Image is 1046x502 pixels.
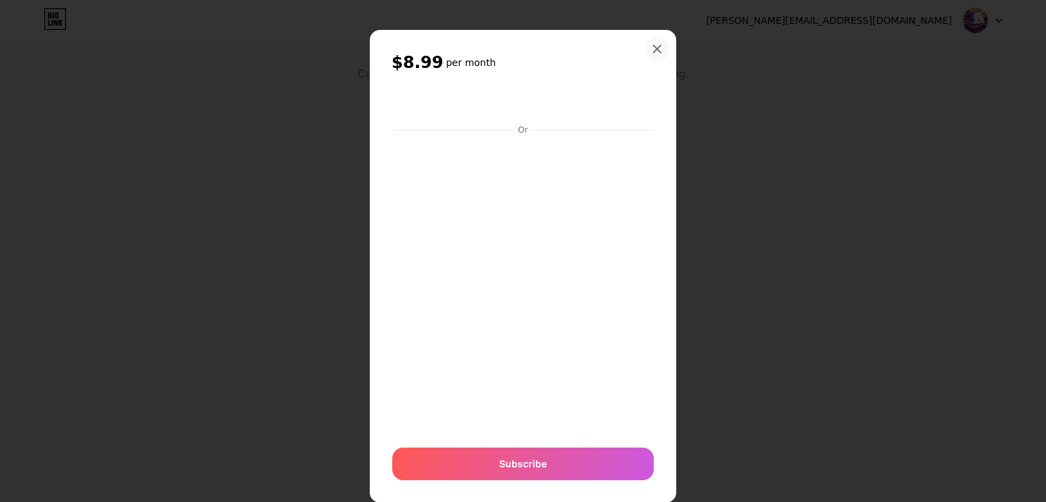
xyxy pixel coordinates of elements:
[516,124,530,135] div: Or
[392,52,443,73] span: $8.99
[446,56,496,69] h6: per month
[390,137,656,434] iframe: Bảo mật khung nhập liệu thanh toán
[392,88,654,120] iframe: Bảo mật khung nút thanh toán
[499,456,547,471] span: Subscribe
